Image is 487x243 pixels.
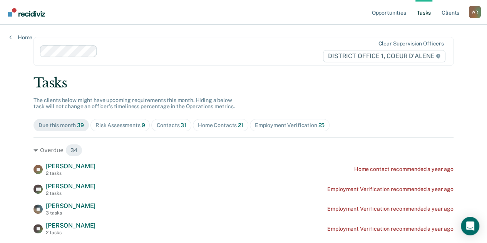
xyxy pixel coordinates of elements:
span: 39 [77,122,84,128]
div: Employment Verification recommended a year ago [327,206,454,212]
button: Profile dropdown button [469,6,481,18]
span: [PERSON_NAME] [46,183,95,190]
div: 3 tasks [46,210,95,216]
span: [PERSON_NAME] [46,163,95,170]
div: Home contact recommended a year ago [354,166,454,173]
div: Risk Assessments [95,122,145,129]
div: Tasks [33,75,454,91]
span: 34 [65,144,82,156]
div: 2 tasks [46,230,95,235]
div: Employment Verification [255,122,325,129]
span: [PERSON_NAME] [46,222,95,229]
div: 2 tasks [46,191,95,196]
div: Overdue 34 [33,144,454,156]
a: Home [9,34,32,41]
div: Contacts [156,122,186,129]
div: Open Intercom Messenger [461,217,479,235]
img: Recidiviz [8,8,45,17]
div: Due this month [38,122,84,129]
span: [PERSON_NAME] [46,202,95,209]
div: 2 tasks [46,171,95,176]
div: Employment Verification recommended a year ago [327,186,454,193]
span: 25 [318,122,325,128]
span: 9 [142,122,145,128]
div: Employment Verification recommended a year ago [327,226,454,232]
span: 21 [238,122,243,128]
span: DISTRICT OFFICE 1, COEUR D'ALENE [323,50,445,62]
div: W R [469,6,481,18]
span: 31 [181,122,186,128]
div: Clear supervision officers [378,40,443,47]
span: The clients below might have upcoming requirements this month. Hiding a below task will not chang... [33,97,235,110]
div: Home Contacts [198,122,243,129]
